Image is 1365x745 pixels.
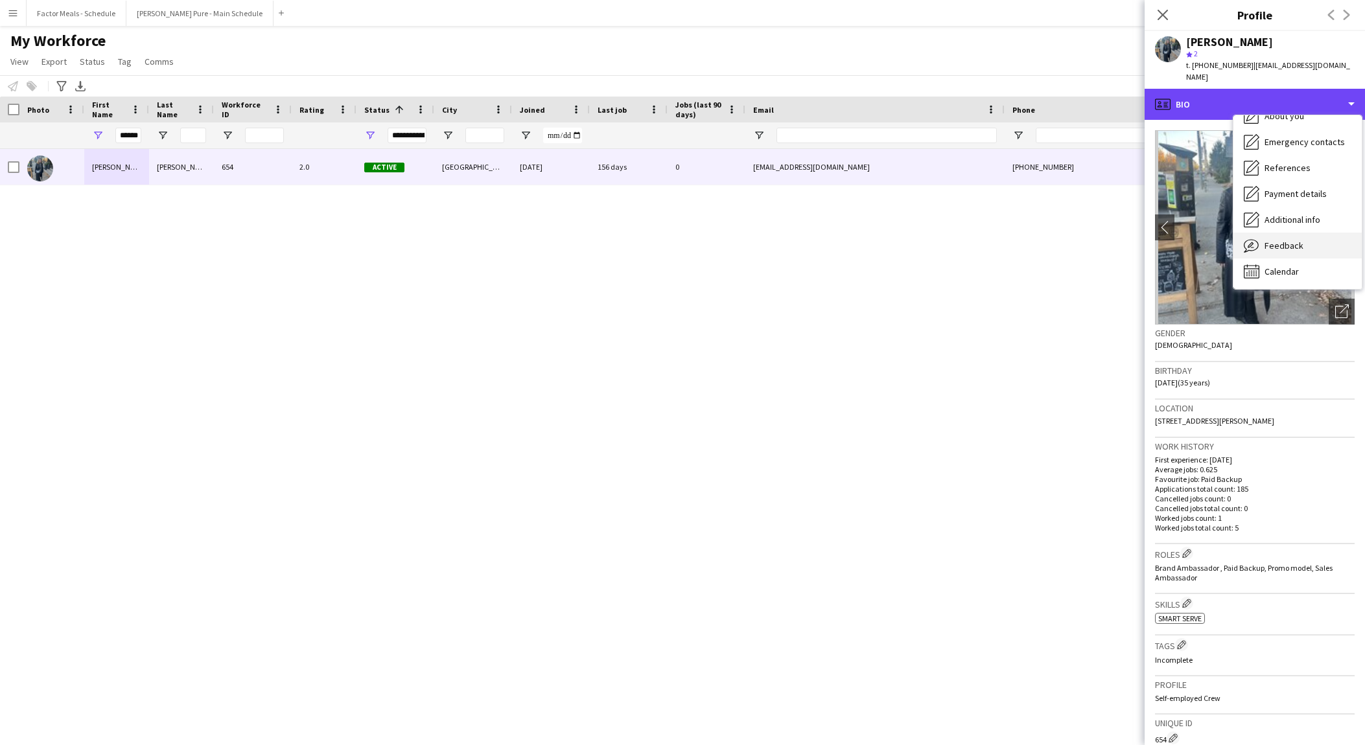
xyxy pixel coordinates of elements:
app-action-btn: Export XLSX [73,78,88,94]
div: [GEOGRAPHIC_DATA] [434,149,512,185]
div: About you [1233,103,1362,129]
span: Last job [598,105,627,115]
h3: Skills [1155,597,1355,610]
button: Open Filter Menu [1012,130,1024,141]
span: Comms [145,56,174,67]
div: 2.0 [292,149,356,185]
div: [PERSON_NAME] [84,149,149,185]
input: Joined Filter Input [543,128,582,143]
span: Feedback [1265,240,1303,251]
h3: Work history [1155,441,1355,452]
h3: Tags [1155,638,1355,652]
a: Export [36,53,72,70]
app-action-btn: Advanced filters [54,78,69,94]
div: Bio [1145,89,1365,120]
button: Factor Meals - Schedule [27,1,126,26]
span: View [10,56,29,67]
a: Status [75,53,110,70]
button: Open Filter Menu [222,130,233,141]
div: Additional info [1233,207,1362,233]
input: First Name Filter Input [115,128,141,143]
span: First Name [92,100,126,119]
p: Average jobs: 0.625 [1155,464,1355,474]
span: Active [364,163,404,172]
span: Last Name [157,100,191,119]
span: Rating [299,105,324,115]
div: Emergency contacts [1233,129,1362,155]
div: 0 [668,149,745,185]
div: References [1233,155,1362,181]
span: Status [80,56,105,67]
img: Crew avatar or photo [1155,130,1355,325]
span: Calendar [1265,266,1299,277]
input: Email Filter Input [776,128,997,143]
p: Incomplete [1155,655,1355,665]
button: [PERSON_NAME] Pure - Main Schedule [126,1,274,26]
span: [DEMOGRAPHIC_DATA] [1155,340,1232,350]
button: Open Filter Menu [753,130,765,141]
p: Favourite job: Paid Backup [1155,474,1355,484]
h3: Roles [1155,547,1355,560]
button: Open Filter Menu [520,130,531,141]
p: Self-employed Crew [1155,693,1355,703]
img: Alison Niven [27,155,53,181]
span: Tag [118,56,132,67]
span: City [442,105,457,115]
button: Open Filter Menu [364,130,376,141]
span: My Workforce [10,31,106,51]
h3: Unique ID [1155,717,1355,729]
div: 654 [1155,731,1355,744]
span: Email [753,105,774,115]
p: Cancelled jobs total count: 0 [1155,503,1355,513]
p: Cancelled jobs count: 0 [1155,494,1355,503]
span: Smart Serve [1158,613,1202,623]
input: Last Name Filter Input [180,128,206,143]
div: Calendar [1233,258,1362,284]
button: Open Filter Menu [442,130,454,141]
span: Status [364,105,390,115]
span: Phone [1012,105,1035,115]
span: Brand Ambassador , Paid Backup, Promo model, Sales Ambassador [1155,563,1333,582]
button: Open Filter Menu [92,130,104,141]
h3: Gender [1155,327,1355,339]
h3: Profile [1145,6,1365,23]
span: Workforce ID [222,100,268,119]
span: [STREET_ADDRESS][PERSON_NAME] [1155,416,1274,426]
p: Applications total count: 185 [1155,484,1355,494]
h3: Location [1155,402,1355,414]
span: Payment details [1265,188,1327,200]
h3: Profile [1155,679,1355,691]
span: 2 [1194,49,1198,58]
a: View [5,53,34,70]
div: Open photos pop-in [1329,299,1355,325]
span: Joined [520,105,545,115]
h3: Birthday [1155,365,1355,376]
div: Payment details [1233,181,1362,207]
p: Worked jobs count: 1 [1155,513,1355,523]
span: | [EMAIL_ADDRESS][DOMAIN_NAME] [1186,60,1350,82]
span: About you [1265,110,1304,122]
p: Worked jobs total count: 5 [1155,523,1355,533]
span: References [1265,162,1311,174]
button: Open Filter Menu [157,130,169,141]
div: 156 days [590,149,668,185]
div: [DATE] [512,149,590,185]
span: Photo [27,105,49,115]
input: Workforce ID Filter Input [245,128,284,143]
span: [DATE] (35 years) [1155,378,1210,387]
span: Additional info [1265,214,1320,225]
input: Phone Filter Input [1036,128,1163,143]
div: Feedback [1233,233,1362,258]
p: First experience: [DATE] [1155,455,1355,464]
span: Export [41,56,67,67]
span: Emergency contacts [1265,136,1345,148]
a: Comms [139,53,179,70]
div: 654 [214,149,292,185]
div: [EMAIL_ADDRESS][DOMAIN_NAME] [745,149,1005,185]
span: t. [PHONE_NUMBER] [1186,60,1254,70]
div: [PERSON_NAME] [1186,36,1273,48]
div: [PERSON_NAME] [149,149,214,185]
a: Tag [113,53,137,70]
span: Jobs (last 90 days) [675,100,722,119]
input: City Filter Input [465,128,504,143]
